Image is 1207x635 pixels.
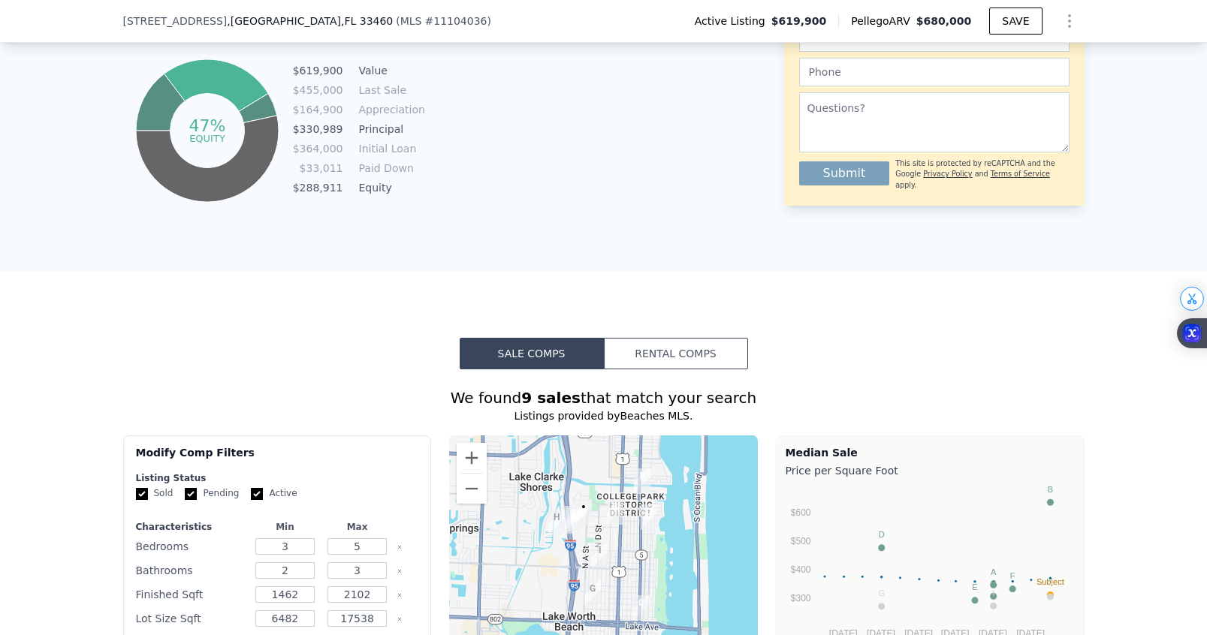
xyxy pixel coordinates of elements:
text: $600 [790,507,810,518]
label: Active [251,487,297,500]
button: Zoom in [457,443,487,473]
text: E [972,582,977,591]
span: $619,900 [771,14,827,29]
text: F [1009,571,1015,580]
div: 123 N Ocean Breeze [633,595,650,621]
div: 1709 18th Ave N [575,499,592,525]
div: Median Sale [786,445,1075,460]
td: $33,011 [292,160,344,176]
text: Subject [1037,577,1064,586]
td: Principal [356,121,424,137]
text: H [1047,579,1053,588]
text: G [878,588,885,597]
td: $619,900 [292,62,344,79]
div: Bedrooms [136,536,246,557]
span: $680,000 [916,15,972,27]
div: ( ) [396,14,491,29]
div: Price per Square Foot [786,460,1075,481]
div: 1765 16th Ct N [565,506,581,531]
a: Terms of Service [991,170,1050,178]
input: Active [251,488,263,500]
a: Privacy Policy [923,170,972,178]
text: C [990,579,996,588]
button: Clear [397,544,403,550]
span: , [GEOGRAPHIC_DATA] [227,14,393,29]
div: This site is protected by reCAPTCHA and the Google and apply. [895,158,1069,191]
button: Sale Comps [460,338,604,369]
div: We found that match your search [123,387,1085,408]
input: Phone [799,58,1070,86]
input: Sold [136,488,148,500]
tspan: 47% [189,116,226,135]
text: $300 [790,593,810,603]
div: Finished Sqft [136,584,246,605]
button: Clear [397,592,403,598]
div: Lot Size Sqft [136,608,246,629]
div: 322 N C St [584,581,601,606]
td: $288,911 [292,179,344,196]
text: D [878,530,884,539]
td: Last Sale [356,82,424,98]
span: , FL 33460 [341,15,393,27]
button: Show Options [1055,6,1085,36]
div: Max [324,521,391,533]
button: Zoom out [457,474,487,504]
div: 1007 N E St [592,543,608,568]
div: 169 Duke Dr [634,468,650,494]
td: $330,989 [292,121,344,137]
div: Bathrooms [136,560,246,581]
td: $364,000 [292,140,344,157]
span: Active Listing [695,14,771,29]
span: Pellego ARV [851,14,916,29]
text: I [992,588,994,597]
strong: 9 sales [521,389,581,407]
input: Pending [185,488,197,500]
div: Min [252,521,318,533]
td: Paid Down [356,160,424,176]
text: $500 [790,536,810,546]
span: MLS [400,15,422,27]
span: [STREET_ADDRESS] [123,14,228,29]
div: 1123 18th Ave N [607,499,623,525]
button: SAVE [989,8,1042,35]
div: Listings provided by Beaches MLS . [123,408,1085,423]
button: Submit [799,161,890,185]
td: $455,000 [292,82,344,98]
div: Listing Status [136,472,419,484]
button: Clear [397,568,403,574]
td: Initial Loan [356,140,424,157]
button: Rental Comps [604,338,748,369]
label: Sold [136,487,174,500]
div: Modify Comp Filters [136,445,419,472]
tspan: equity [189,132,225,143]
text: B [1047,485,1052,494]
span: # 11104036 [425,15,487,27]
td: Appreciation [356,101,424,118]
td: $164,900 [292,101,344,118]
td: Value [356,62,424,79]
label: Pending [185,487,239,500]
td: Equity [356,179,424,196]
div: 1629 N Palmway [641,504,657,530]
text: A [991,567,997,576]
div: 1510 W Terrace Dr [548,510,565,535]
button: Clear [397,616,403,622]
text: $400 [790,564,810,575]
div: Characteristics [136,521,246,533]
